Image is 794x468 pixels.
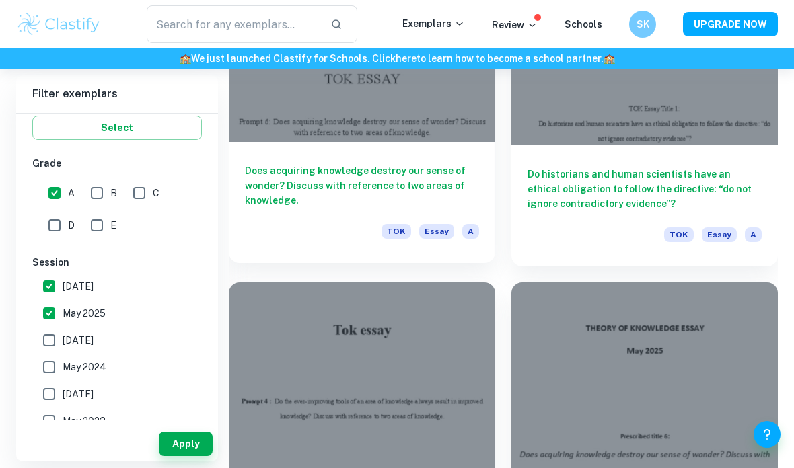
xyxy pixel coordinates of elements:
span: D [68,218,75,233]
span: B [110,186,117,200]
span: TOK [664,227,694,242]
h6: We just launched Clastify for Schools. Click to learn how to become a school partner. [3,51,791,66]
img: Clastify logo [16,11,102,38]
a: here [396,53,417,64]
h6: Filter exemplars [16,75,218,113]
span: TOK [382,224,411,239]
span: E [110,218,116,233]
span: May 2023 [63,414,106,428]
span: C [153,186,159,200]
h6: SK [635,17,651,32]
span: 🏫 [604,53,615,64]
span: A [68,186,75,200]
p: Exemplars [402,16,465,31]
button: UPGRADE NOW [683,12,778,36]
span: Essay [419,224,454,239]
span: May 2024 [63,360,106,375]
h6: Does acquiring knowledge destroy our sense of wonder? Discuss with reference to two areas of know... [245,163,479,208]
a: Schools [565,19,602,30]
p: Review [492,17,538,32]
span: [DATE] [63,279,94,294]
h6: Do historians and human scientists have an ethical obligation to follow the directive: “do not ig... [528,167,762,211]
button: Apply [159,432,213,456]
span: [DATE] [63,387,94,401]
span: A [745,227,762,242]
h6: Session [32,255,202,270]
button: SK [629,11,656,38]
button: Help and Feedback [754,421,781,448]
span: A [462,224,479,239]
span: [DATE] [63,333,94,348]
span: Essay [702,227,737,242]
span: 🏫 [180,53,191,64]
button: Select [32,116,202,140]
span: May 2025 [63,306,106,321]
input: Search for any exemplars... [147,5,320,43]
h6: Grade [32,156,202,171]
